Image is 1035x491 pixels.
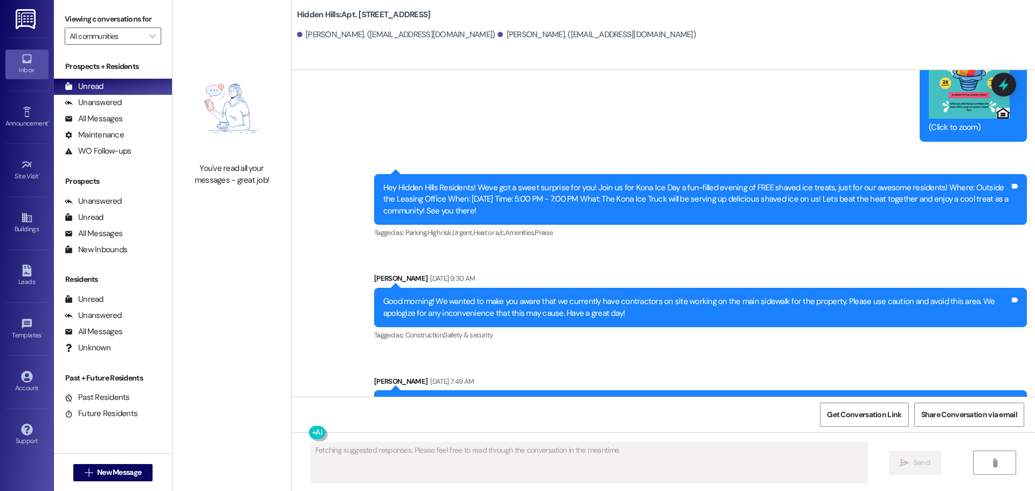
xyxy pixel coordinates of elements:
[914,403,1024,427] button: Share Conversation via email
[374,273,1027,288] div: [PERSON_NAME]
[65,342,111,354] div: Unknown
[374,327,1027,343] div: Tagged as:
[427,376,474,387] div: [DATE] 7:49 AM
[65,212,103,223] div: Unread
[383,296,1010,319] div: Good morning! We wanted to make you aware that we currently have contractors on site working on t...
[498,29,696,40] div: [PERSON_NAME]. ([EMAIL_ADDRESS][DOMAIN_NAME])
[535,228,553,237] span: Praise
[5,209,49,238] a: Buildings
[444,330,493,340] span: Safety & security
[5,420,49,449] a: Support
[297,9,431,20] b: Hidden Hills: Apt. [STREET_ADDRESS]
[5,156,49,185] a: Site Visit •
[48,118,50,126] span: •
[65,196,122,207] div: Unanswered
[65,228,122,239] div: All Messages
[42,330,43,337] span: •
[5,315,49,344] a: Templates •
[374,376,1027,391] div: [PERSON_NAME]
[405,228,427,237] span: Parking ,
[54,274,172,285] div: Residents
[311,442,867,483] textarea: Fetching suggested responses. Please feel free to read through the conversation in the meantime.
[65,310,122,321] div: Unanswered
[297,29,495,40] div: [PERSON_NAME]. ([EMAIL_ADDRESS][DOMAIN_NAME])
[991,459,999,467] i: 
[184,59,279,157] img: empty-state
[5,50,49,79] a: Inbox
[65,244,127,255] div: New Inbounds
[5,261,49,291] a: Leads
[149,32,155,40] i: 
[383,182,1010,217] div: Hey Hidden Hills Residents! Weve got a sweet surprise for you! Join us for Kona Ice Day a fun-fil...
[820,403,908,427] button: Get Conversation Link
[97,467,141,478] span: New Message
[54,372,172,384] div: Past + Future Residents
[65,326,122,337] div: All Messages
[65,129,124,141] div: Maintenance
[65,408,137,419] div: Future Residents
[5,368,49,397] a: Account
[65,81,103,92] div: Unread
[929,122,1010,133] div: (Click to zoom)
[505,228,535,237] span: Amenities ,
[65,294,103,305] div: Unread
[921,409,1017,420] span: Share Conversation via email
[827,409,901,420] span: Get Conversation Link
[73,464,153,481] button: New Message
[65,11,161,27] label: Viewing conversations for
[65,392,130,403] div: Past Residents
[405,330,444,340] span: Construction ,
[16,9,38,29] img: ResiDesk Logo
[427,273,475,284] div: [DATE] 9:30 AM
[913,457,930,468] span: Send
[65,97,122,108] div: Unanswered
[427,228,453,237] span: High risk ,
[900,459,908,467] i: 
[54,61,172,72] div: Prospects + Residents
[54,176,172,187] div: Prospects
[85,468,93,477] i: 
[889,451,941,475] button: Send
[65,113,122,125] div: All Messages
[70,27,144,45] input: All communities
[473,228,505,237] span: Heat or a/c ,
[65,146,131,157] div: WO Follow-ups
[184,163,279,186] div: You've read all your messages - great job!
[452,228,473,237] span: Urgent ,
[374,225,1027,240] div: Tagged as:
[39,171,40,178] span: •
